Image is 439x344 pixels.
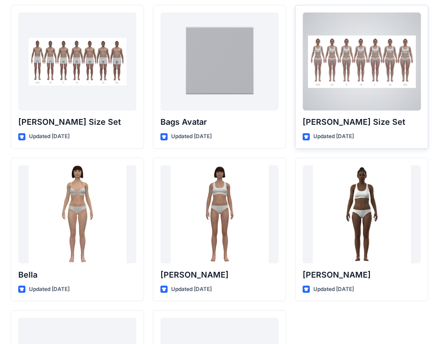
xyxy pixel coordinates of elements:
[18,12,136,111] a: Oliver Size Set
[171,285,212,294] p: Updated [DATE]
[160,269,279,281] p: [PERSON_NAME]
[29,285,70,294] p: Updated [DATE]
[303,116,421,128] p: [PERSON_NAME] Size Set
[18,116,136,128] p: [PERSON_NAME] Size Set
[160,116,279,128] p: Bags Avatar
[303,165,421,263] a: Gabrielle
[29,132,70,141] p: Updated [DATE]
[303,12,421,111] a: Olivia Size Set
[313,132,354,141] p: Updated [DATE]
[18,165,136,263] a: Bella
[313,285,354,294] p: Updated [DATE]
[18,269,136,281] p: Bella
[160,12,279,111] a: Bags Avatar
[160,165,279,263] a: Emma
[303,269,421,281] p: [PERSON_NAME]
[171,132,212,141] p: Updated [DATE]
